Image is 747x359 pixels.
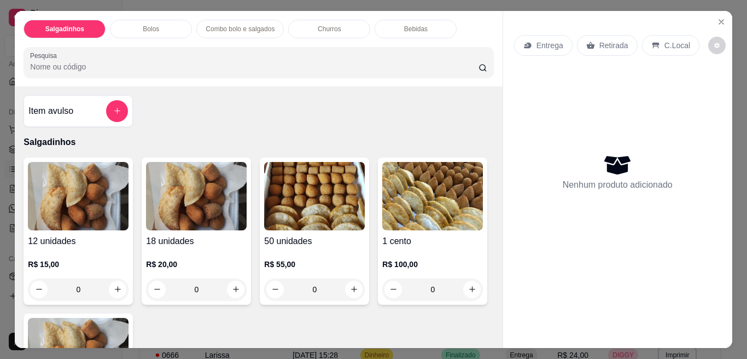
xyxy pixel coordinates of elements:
p: Bolos [143,25,159,33]
img: product-image [382,162,483,230]
h4: 50 unidades [264,235,365,248]
button: decrease-product-quantity [266,281,284,298]
button: increase-product-quantity [345,281,363,298]
p: Retirada [599,40,628,51]
img: product-image [264,162,365,230]
button: increase-product-quantity [463,281,481,298]
p: Entrega [536,40,563,51]
p: R$ 100,00 [382,259,483,270]
p: R$ 20,00 [146,259,247,270]
button: Close [713,13,730,31]
h4: 18 unidades [146,235,247,248]
label: Pesquisa [30,51,61,60]
p: R$ 55,00 [264,259,365,270]
p: C.Local [664,40,690,51]
button: increase-product-quantity [109,281,126,298]
button: increase-product-quantity [227,281,244,298]
p: Salgadinhos [45,25,84,33]
input: Pesquisa [30,61,478,72]
h4: 1 cento [382,235,483,248]
p: Combo bolo e salgados [206,25,275,33]
button: decrease-product-quantity [384,281,402,298]
button: add-separate-item [106,100,128,122]
img: product-image [146,162,247,230]
p: Nenhum produto adicionado [563,178,673,192]
p: R$ 15,00 [28,259,129,270]
p: Salgadinhos [24,136,493,149]
h4: Item avulso [28,105,73,118]
img: product-image [28,162,129,230]
button: decrease-product-quantity [708,37,726,54]
p: Bebidas [404,25,428,33]
button: decrease-product-quantity [148,281,166,298]
p: Churros [318,25,341,33]
button: decrease-product-quantity [30,281,48,298]
h4: 12 unidades [28,235,129,248]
